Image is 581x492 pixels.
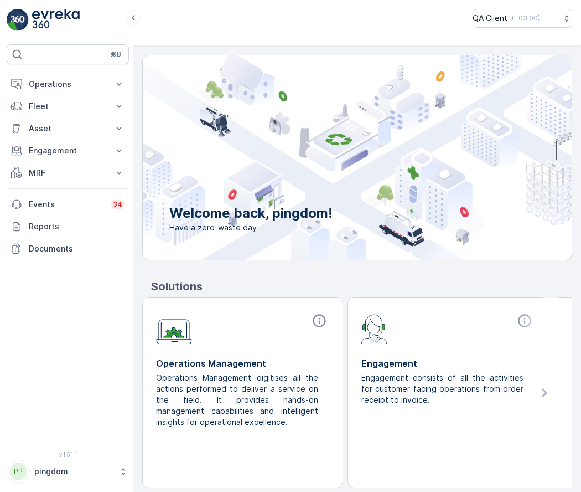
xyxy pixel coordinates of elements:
img: module-icon [156,313,192,345]
img: logo [7,9,29,31]
img: city illustration [93,55,572,260]
img: module-icon [361,313,387,344]
button: Operations [7,73,129,95]
p: Solutions [151,278,572,295]
button: PPpingdom [7,460,129,483]
button: Asset [7,117,129,140]
p: ⌘B [110,50,121,59]
p: 34 [113,200,122,209]
p: Engagement [29,145,107,156]
button: QA Client(+03:00) [473,9,572,28]
a: Events34 [7,193,129,216]
p: Events [29,199,104,210]
a: Reports [7,216,129,238]
button: MRF [7,162,129,184]
p: MRF [29,167,107,178]
div: PP [9,463,27,480]
p: Engagement [361,357,535,370]
p: Welcome back, pingdom! [169,204,333,222]
p: Operations [29,79,107,90]
a: Documents [7,238,129,260]
p: Asset [29,123,107,134]
p: Documents [29,243,124,254]
span: v 1.51.1 [7,451,129,458]
p: Fleet [29,101,107,112]
img: logo_light-DOdMpM7g.png [32,9,80,31]
p: Operations Management digitises all the actions performed to deliver a service on the field. It p... [156,372,320,428]
p: Operations Management [156,357,329,370]
p: Reports [29,221,124,232]
p: Engagement consists of all the activities for customer facing operations from order receipt to in... [361,372,526,406]
p: QA Client [473,13,507,24]
p: pingdom [34,466,113,477]
button: Engagement [7,140,129,162]
p: ( +03:00 ) [512,14,540,23]
span: Have a zero-waste day [169,222,333,233]
button: Fleet [7,95,129,117]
